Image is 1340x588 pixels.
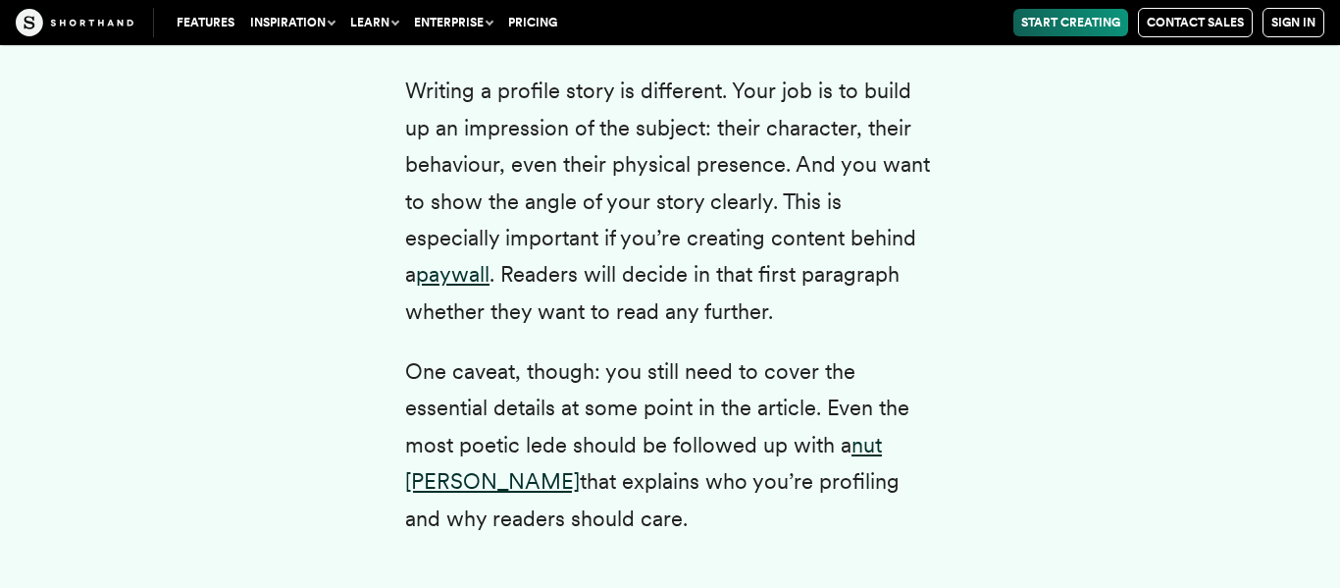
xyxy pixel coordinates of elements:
[416,261,490,287] a: paywall
[16,9,133,36] img: The Craft
[1263,8,1324,37] a: Sign in
[1138,8,1253,37] a: Contact Sales
[242,9,342,36] button: Inspiration
[405,353,935,537] p: One caveat, though: you still need to cover the essential details at some point in the article. E...
[1013,9,1128,36] a: Start Creating
[406,9,500,36] button: Enterprise
[500,9,565,36] a: Pricing
[169,9,242,36] a: Features
[405,73,935,330] p: Writing a profile story is different. Your job is to build up an impression of the subject: their...
[342,9,406,36] button: Learn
